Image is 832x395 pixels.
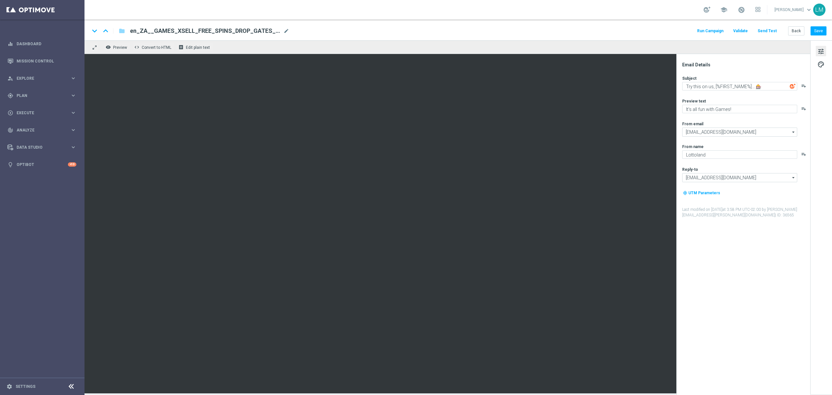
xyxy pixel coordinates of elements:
[7,156,76,173] div: Optibot
[106,45,111,50] i: remove_red_eye
[7,75,70,81] div: Explore
[682,76,696,81] label: Subject
[682,189,721,197] button: my_location UTM Parameters
[688,191,720,195] span: UTM Parameters
[177,43,213,51] button: receipt Edit plain text
[801,83,806,89] button: playlist_add
[813,4,825,16] div: LM
[682,62,810,68] div: Email Details
[7,144,70,150] div: Data Studio
[119,27,125,35] i: folder
[90,26,99,36] i: keyboard_arrow_down
[732,27,749,35] button: Validate
[7,93,70,99] div: Plan
[7,128,77,133] button: track_changes Analyze keyboard_arrow_right
[7,93,77,98] button: gps_fixed Plan keyboard_arrow_right
[696,27,724,35] button: Run Campaign
[104,43,130,51] button: remove_red_eye Preview
[17,111,70,115] span: Execute
[70,92,76,99] i: keyboard_arrow_right
[774,5,813,15] a: [PERSON_NAME]keyboard_arrow_down
[17,145,70,149] span: Data Studio
[817,60,825,69] span: palette
[790,173,797,182] i: arrow_drop_down
[7,110,13,116] i: play_circle_outline
[17,52,76,70] a: Mission Control
[816,46,826,56] button: tune
[7,127,13,133] i: track_changes
[113,45,127,50] span: Preview
[7,127,70,133] div: Analyze
[134,45,139,50] span: code
[801,106,806,111] button: playlist_add
[101,26,110,36] i: keyboard_arrow_up
[682,167,698,172] label: Reply-to
[7,41,13,47] i: equalizer
[817,47,825,56] span: tune
[178,45,184,50] i: receipt
[17,35,76,52] a: Dashboard
[7,110,70,116] div: Execute
[816,59,826,69] button: palette
[805,6,812,13] span: keyboard_arrow_down
[682,99,706,104] label: Preview text
[733,29,748,33] span: Validate
[133,43,174,51] button: code Convert to HTML
[7,145,77,150] button: Data Studio keyboard_arrow_right
[7,93,13,99] i: gps_fixed
[68,162,76,167] div: +10
[7,35,76,52] div: Dashboard
[7,41,77,47] button: equalizer Dashboard
[70,127,76,133] i: keyboard_arrow_right
[683,191,687,195] i: my_location
[186,45,210,50] span: Edit plain text
[801,152,806,157] button: playlist_add
[790,128,797,136] i: arrow_drop_down
[17,128,70,132] span: Analyze
[7,76,77,81] button: person_search Explore keyboard_arrow_right
[790,83,796,89] img: optiGenie.svg
[70,144,76,150] i: keyboard_arrow_right
[17,156,68,173] a: Optibot
[7,162,77,167] button: lightbulb Optibot +10
[720,6,727,13] span: school
[17,94,70,98] span: Plan
[775,213,794,217] span: | ID: 36565
[118,26,126,36] button: folder
[682,144,704,149] label: From name
[283,28,289,34] span: mode_edit
[7,59,77,64] button: Mission Control
[682,207,810,218] label: Last modified on [DATE] at 3:58 PM UTC-02:00 by [PERSON_NAME][EMAIL_ADDRESS][PERSON_NAME][DOMAIN_...
[682,121,703,127] label: From email
[788,26,804,35] button: Back
[17,76,70,80] span: Explore
[682,128,797,137] input: Select
[757,27,778,35] button: Send Test
[7,52,76,70] div: Mission Control
[811,26,826,35] button: Save
[7,162,13,168] i: lightbulb
[7,75,13,81] i: person_search
[70,75,76,81] i: keyboard_arrow_right
[7,110,77,116] button: play_circle_outline Execute keyboard_arrow_right
[70,110,76,116] i: keyboard_arrow_right
[16,385,35,388] a: Settings
[142,45,171,50] span: Convert to HTML
[6,384,12,389] i: settings
[130,27,281,35] span: en_ZA__GAMES_XSELL_FREE_SPINS_DROP_GATES_OF_OLYMPUS__EMT_ALL_EM_TAC_LT
[682,173,797,182] input: Select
